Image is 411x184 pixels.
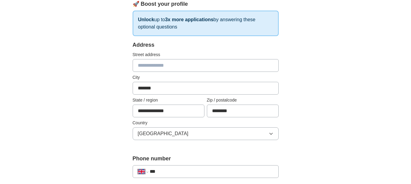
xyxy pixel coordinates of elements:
[133,155,279,163] label: Phone number
[133,127,279,140] button: [GEOGRAPHIC_DATA]
[133,120,279,126] label: Country
[165,17,213,22] strong: 3x more applications
[133,97,204,103] label: State / region
[133,11,279,36] p: up to by answering these optional questions
[133,52,279,58] label: Street address
[138,130,189,137] span: [GEOGRAPHIC_DATA]
[133,74,279,81] label: City
[207,97,279,103] label: Zip / postalcode
[133,41,279,49] div: Address
[138,17,154,22] strong: Unlock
